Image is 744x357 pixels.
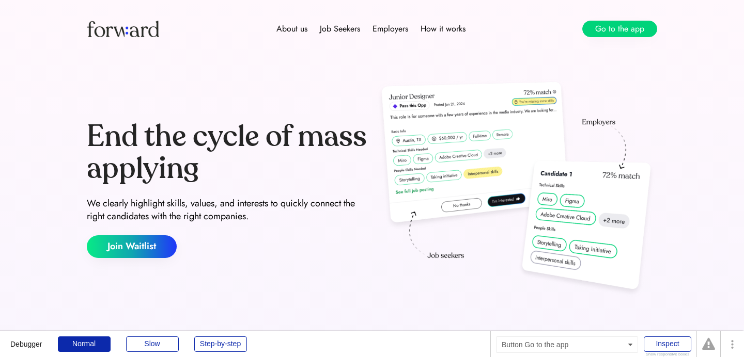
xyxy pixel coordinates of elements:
div: Show responsive boxes [644,352,691,356]
img: hero-image.png [376,78,657,300]
div: How it works [421,23,466,35]
div: Step-by-step [194,336,247,352]
img: Forward logo [87,21,159,37]
div: We clearly highlight skills, values, and interests to quickly connect the right candidates with t... [87,197,368,223]
div: Job Seekers [320,23,360,35]
div: Inspect [644,336,691,352]
div: Normal [58,336,111,352]
div: Employers [373,23,408,35]
div: Debugger [10,331,42,348]
button: Join Waitlist [87,235,177,258]
button: Go to the app [582,21,657,37]
div: End the cycle of mass applying [87,121,368,184]
div: About us [276,23,307,35]
div: Slow [126,336,179,352]
div: Button Go to the app [496,336,638,353]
